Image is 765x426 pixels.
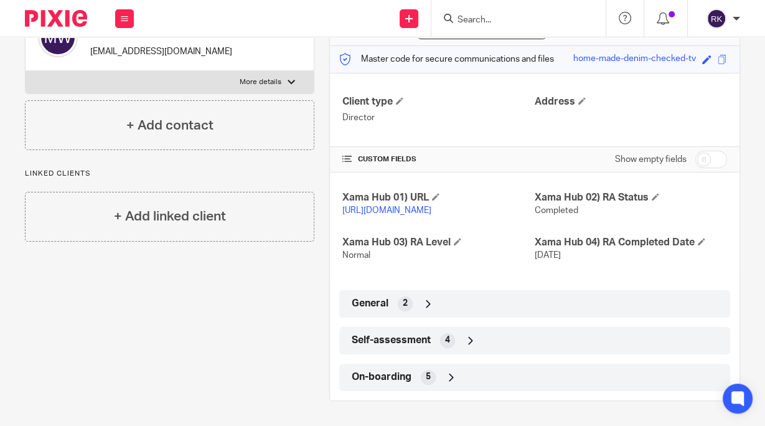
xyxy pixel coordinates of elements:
h4: Xama Hub 01) URL [342,191,535,204]
h4: Address [535,95,727,108]
span: 2 [403,297,408,310]
h4: + Add contact [126,116,214,135]
h4: Xama Hub 03) RA Level [342,236,535,249]
span: Self-assessment [352,334,431,347]
p: Linked clients [25,169,314,179]
a: [URL][DOMAIN_NAME] [342,206,431,215]
h4: CUSTOM FIELDS [342,154,535,164]
span: 5 [426,371,431,383]
img: svg%3E [38,17,78,57]
label: Show empty fields [615,153,687,166]
input: Search [456,15,568,26]
img: Pixie [25,10,87,27]
p: [EMAIL_ADDRESS][DOMAIN_NAME] [90,45,232,58]
h4: Xama Hub 04) RA Completed Date [535,236,727,249]
span: On-boarding [352,371,411,384]
p: More details [240,77,281,87]
span: [DATE] [535,251,561,260]
img: svg%3E [706,9,726,29]
p: Master code for secure communications and files [339,53,554,65]
h4: Xama Hub 02) RA Status [535,191,727,204]
span: Completed [535,206,578,215]
span: General [352,297,388,310]
span: 4 [445,334,450,346]
div: home-made-denim-checked-tv [573,52,696,67]
h4: + Add linked client [114,207,226,226]
span: Normal [342,251,370,260]
h4: Client type [342,95,535,108]
p: Director [342,111,535,124]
